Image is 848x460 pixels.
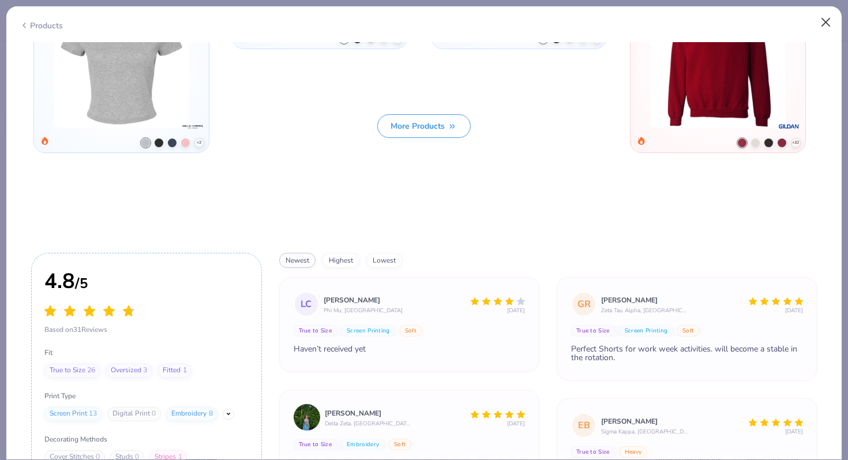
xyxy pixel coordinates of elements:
span: Fit [44,347,248,358]
button: True to Size [294,325,337,336]
div: Products [20,20,63,32]
button: Soft [400,325,422,336]
span: 4.8 [44,267,75,296]
button: More Products [377,114,471,138]
div: 4.8 Stars [44,302,134,319]
span: Decorating Methods [44,434,248,444]
span: 8 [209,409,213,418]
button: Screen Printing [342,325,395,336]
span: 13 [89,409,97,418]
span: + 32 [792,140,799,146]
div: 5 Stars [749,293,803,307]
span: 3 [143,366,147,375]
button: Screen Printing [620,325,673,336]
button: lowest [366,253,402,268]
button: Soft [389,439,411,450]
div: Haven’t received yet [294,345,526,353]
span: / 5 [75,274,88,293]
div: GR [571,291,596,317]
button: Soft [677,325,699,336]
img: brand logo [778,115,801,138]
div: EB [571,413,596,438]
div: 5 Stars [749,414,803,428]
button: Heavy [620,446,647,458]
span: + 2 [197,140,201,146]
button: True to Size [571,446,615,458]
span: 0 [152,409,156,418]
img: Avatar [294,404,320,431]
button: True to Size [571,325,615,336]
button: Close [815,12,837,33]
div: 5 Stars [471,406,525,420]
div: Fitted [157,364,192,378]
span: Based on 31 Reviews [44,324,134,335]
div: LC [294,291,319,317]
div: Digital Print [107,407,161,421]
button: newest [279,253,316,268]
div: Screen Print [44,407,102,421]
button: Embroidery [342,439,384,450]
div: Embroidery [166,407,217,421]
button: highest [322,253,359,268]
button: True to Size [294,439,337,450]
img: brand logo [181,115,204,138]
span: Print Type [44,391,248,401]
span: 26 [87,366,95,375]
div: True to Size [44,364,100,378]
div: 4 Stars [471,293,525,307]
span: 1 [183,366,187,375]
div: Perfect Shorts for work week activities. will become a stable in the rotation. [571,345,803,362]
div: Oversized [106,364,152,378]
button: Show More [223,409,234,420]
